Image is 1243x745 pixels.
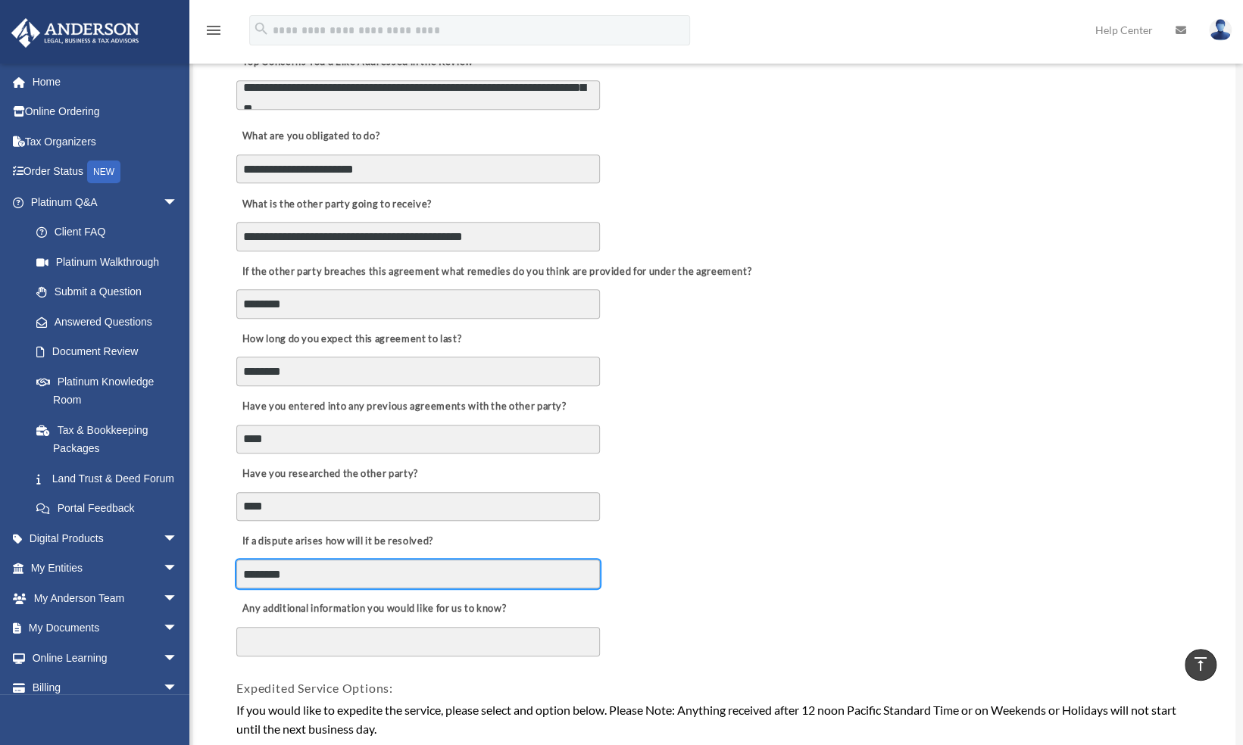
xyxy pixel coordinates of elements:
span: arrow_drop_down [163,553,193,584]
span: arrow_drop_down [163,643,193,674]
a: Home [11,67,201,97]
span: arrow_drop_down [163,523,193,554]
img: Anderson Advisors Platinum Portal [7,18,144,48]
div: NEW [87,161,120,183]
span: arrow_drop_down [163,673,193,704]
span: arrow_drop_down [163,187,193,218]
i: vertical_align_top [1191,655,1210,673]
a: Platinum Walkthrough [21,247,201,277]
img: User Pic [1209,19,1232,41]
span: arrow_drop_down [163,613,193,644]
a: My Anderson Teamarrow_drop_down [11,583,201,613]
a: Answered Questions [21,307,201,337]
a: Tax & Bookkeeping Packages [21,415,201,463]
a: Online Learningarrow_drop_down [11,643,201,673]
a: Digital Productsarrow_drop_down [11,523,201,553]
a: vertical_align_top [1185,649,1216,681]
label: Any additional information you would like for us to know? [236,599,510,620]
label: What is the other party going to receive? [236,194,436,215]
a: menu [205,26,223,39]
a: Portal Feedback [21,494,201,524]
a: Billingarrow_drop_down [11,673,201,703]
label: How long do you expect this agreement to last? [236,329,465,350]
div: If you would like to expedite the service, please select and option below. Please Note: Anything ... [236,700,1192,739]
span: arrow_drop_down [163,583,193,614]
a: Document Review [21,337,193,367]
a: Client FAQ [21,217,201,248]
a: Tax Organizers [11,126,201,157]
a: Platinum Q&Aarrow_drop_down [11,187,201,217]
a: Order StatusNEW [11,157,201,188]
a: My Entitiesarrow_drop_down [11,553,201,584]
label: Have you researched the other party? [236,464,422,485]
a: My Documentsarrow_drop_down [11,613,201,644]
i: search [253,20,270,37]
label: If a dispute arises how will it be resolved? [236,531,437,553]
label: What are you obligated to do? [236,126,388,148]
a: Online Ordering [11,97,201,127]
a: Submit a Question [21,277,201,307]
a: Platinum Knowledge Room [21,366,201,415]
a: Land Trust & Deed Forum [21,463,201,494]
i: menu [205,21,223,39]
span: Expedited Service Options: [236,681,393,695]
label: If the other party breaches this agreement what remedies do you think are provided for under the ... [236,261,755,282]
label: Have you entered into any previous agreements with the other party? [236,396,570,417]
